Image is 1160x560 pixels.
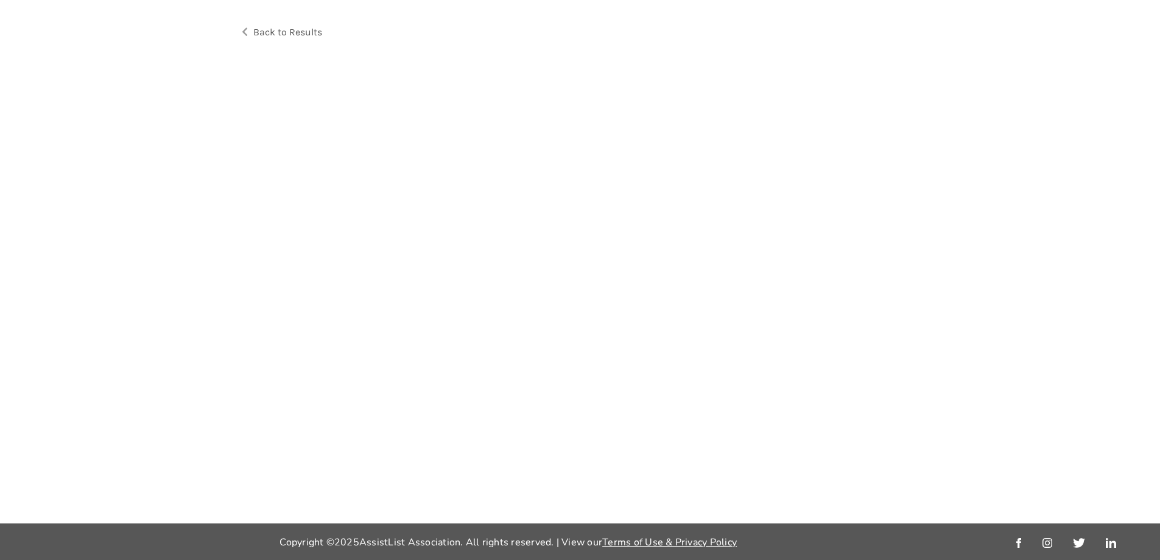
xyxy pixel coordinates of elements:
[1042,538,1052,548] img: instagram_link
[602,536,737,549] a: Terms of Use & Privacy Policy
[1106,538,1116,548] img: linkedin_link
[253,26,322,38] span: Back to Results
[1016,538,1021,548] img: facebook_link
[1073,538,1084,548] img: twitter_link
